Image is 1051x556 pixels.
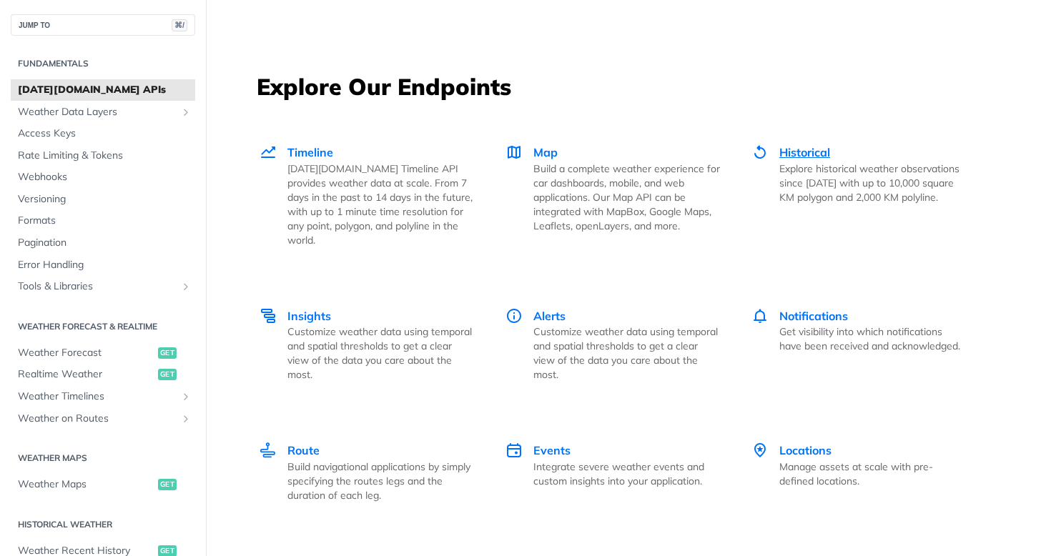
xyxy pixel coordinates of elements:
span: Historical [779,145,830,159]
img: Timeline [260,144,277,161]
h2: Weather Maps [11,452,195,465]
a: Weather Mapsget [11,474,195,495]
p: Build navigational applications by simply specifying the routes legs and the duration of each leg. [287,460,474,502]
span: Weather on Routes [18,412,177,426]
button: Show subpages for Weather Data Layers [180,106,192,118]
a: Versioning [11,189,195,210]
a: Webhooks [11,167,195,188]
p: Explore historical weather observations since [DATE] with up to 10,000 square KM polygon and 2,00... [779,162,966,204]
span: Locations [779,443,832,457]
a: Weather on RoutesShow subpages for Weather on Routes [11,408,195,430]
a: Tools & LibrariesShow subpages for Tools & Libraries [11,276,195,297]
span: Map [533,145,558,159]
p: Customize weather data using temporal and spatial thresholds to get a clear view of the data you ... [533,324,720,382]
a: Access Keys [11,123,195,144]
span: Rate Limiting & Tokens [18,149,192,163]
span: get [158,369,177,380]
img: Notifications [751,307,769,324]
a: Rate Limiting & Tokens [11,145,195,167]
button: Show subpages for Tools & Libraries [180,281,192,292]
span: Alerts [533,309,566,323]
img: Events [505,442,523,459]
h2: Weather Forecast & realtime [11,320,195,333]
p: Build a complete weather experience for car dashboards, mobile, and web applications. Our Map API... [533,162,720,233]
img: Map [505,144,523,161]
button: Show subpages for Weather Timelines [180,391,192,402]
span: Error Handling [18,258,192,272]
a: Insights Insights Customize weather data using temporal and spatial thresholds to get a clear vie... [258,277,490,412]
span: get [158,479,177,490]
span: Notifications [779,309,848,323]
span: Route [287,443,320,457]
a: Timeline Timeline [DATE][DOMAIN_NAME] Timeline API provides weather data at scale. From 7 days in... [258,114,490,277]
span: Realtime Weather [18,367,154,382]
span: Webhooks [18,170,192,184]
img: Historical [751,144,769,161]
img: Locations [751,442,769,459]
span: Weather Data Layers [18,105,177,119]
a: Route Route Build navigational applications by simply specifying the routes legs and the duration... [258,412,490,532]
h2: Historical Weather [11,518,195,531]
a: Map Map Build a complete weather experience for car dashboards, mobile, and web applications. Our... [490,114,736,277]
a: Formats [11,210,195,232]
span: Timeline [287,145,333,159]
a: Error Handling [11,254,195,276]
a: Alerts Alerts Customize weather data using temporal and spatial thresholds to get a clear view of... [490,277,736,412]
a: [DATE][DOMAIN_NAME] APIs [11,79,195,101]
span: [DATE][DOMAIN_NAME] APIs [18,83,192,97]
img: Route [260,442,277,459]
span: Versioning [18,192,192,207]
button: Show subpages for Weather on Routes [180,413,192,425]
a: Historical Historical Explore historical weather observations since [DATE] with up to 10,000 squa... [736,114,982,277]
span: ⌘/ [172,19,187,31]
p: Manage assets at scale with pre-defined locations. [779,460,966,488]
span: Pagination [18,236,192,250]
p: Customize weather data using temporal and spatial thresholds to get a clear view of the data you ... [287,324,474,382]
img: Alerts [505,307,523,324]
h2: Fundamentals [11,57,195,70]
a: Events Events Integrate severe weather events and custom insights into your application. [490,412,736,532]
img: Insights [260,307,277,324]
span: Formats [18,214,192,228]
p: Get visibility into which notifications have been received and acknowledged. [779,324,966,353]
span: Insights [287,309,331,323]
a: Pagination [11,232,195,254]
span: Weather Maps [18,477,154,492]
span: Weather Timelines [18,389,177,404]
p: [DATE][DOMAIN_NAME] Timeline API provides weather data at scale. From 7 days in the past to 14 da... [287,162,474,247]
span: Events [533,443,571,457]
p: Integrate severe weather events and custom insights into your application. [533,460,720,488]
a: Locations Locations Manage assets at scale with pre-defined locations. [736,412,982,532]
a: Notifications Notifications Get visibility into which notifications have been received and acknow... [736,277,982,412]
a: Weather Data LayersShow subpages for Weather Data Layers [11,101,195,123]
span: Tools & Libraries [18,279,177,294]
button: JUMP TO⌘/ [11,14,195,36]
span: Weather Forecast [18,346,154,360]
span: get [158,347,177,359]
a: Weather Forecastget [11,342,195,364]
h3: Explore Our Endpoints [257,71,1000,102]
a: Realtime Weatherget [11,364,195,385]
a: Weather TimelinesShow subpages for Weather Timelines [11,386,195,407]
span: Access Keys [18,126,192,141]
